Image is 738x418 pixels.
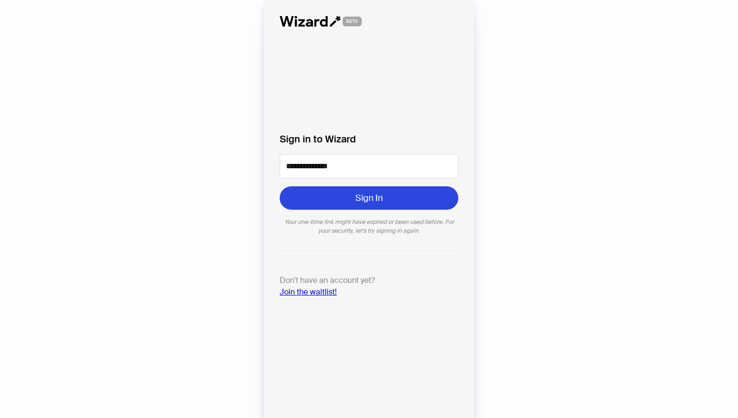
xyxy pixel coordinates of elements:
label: Sign in to Wizard [280,132,458,146]
a: Join the waitlist! [280,287,337,297]
button: Sign In [280,186,458,210]
p: Don't have an account yet? [280,275,458,298]
div: Your one-time link might have expired or been used before. For your security, let's try signing i... [280,218,458,235]
span: BETA [343,17,362,26]
span: Sign In [355,192,383,204]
